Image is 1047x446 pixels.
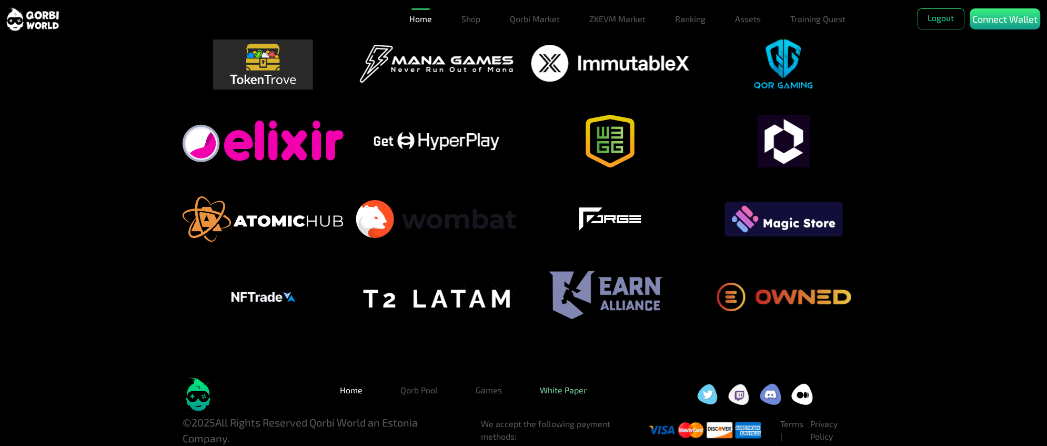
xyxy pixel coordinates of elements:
[532,380,596,401] a: White Paper
[531,45,689,82] img: immutablex
[787,8,850,29] a: Training Quest
[356,200,517,238] img: magic
[678,419,704,441] img: visa
[183,196,344,242] img: magic
[584,115,637,167] img: magic
[361,120,512,163] img: magic
[468,380,511,401] a: Games
[707,419,732,441] img: visa
[358,43,516,84] img: mana
[671,8,710,29] a: Ranking
[781,419,804,441] a: Terms |
[760,384,781,405] img: social icon
[231,292,295,302] img: magic
[586,8,650,29] a: ZKEVM Market
[183,120,344,162] img: magic
[392,380,447,401] a: Qorb Pool
[183,378,214,411] img: logo
[792,384,813,405] img: social icon
[731,8,766,29] a: Assets
[481,418,650,443] li: We accept the following payment methods:
[753,37,815,90] img: qorgaming
[918,8,965,29] button: Logout
[736,419,761,441] img: visa
[458,8,485,29] a: Shop
[213,37,313,90] img: magic
[183,414,465,446] p: © 2025 All Rights Reserved Qorbi World an Estonia Company.
[758,115,810,167] img: magic
[356,283,517,311] img: magic
[506,8,565,29] a: Qorbi Market
[6,7,59,32] img: sticky brand-logo
[716,193,852,245] img: magistore
[332,380,371,401] a: Home
[406,8,437,29] a: Home
[549,271,672,323] img: magic
[729,384,750,404] img: social icon
[649,419,675,441] img: visa
[973,12,1038,26] p: Connect Wallet
[717,283,851,311] img: magic
[810,419,838,441] a: Privacy Policy
[697,384,718,404] img: social icon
